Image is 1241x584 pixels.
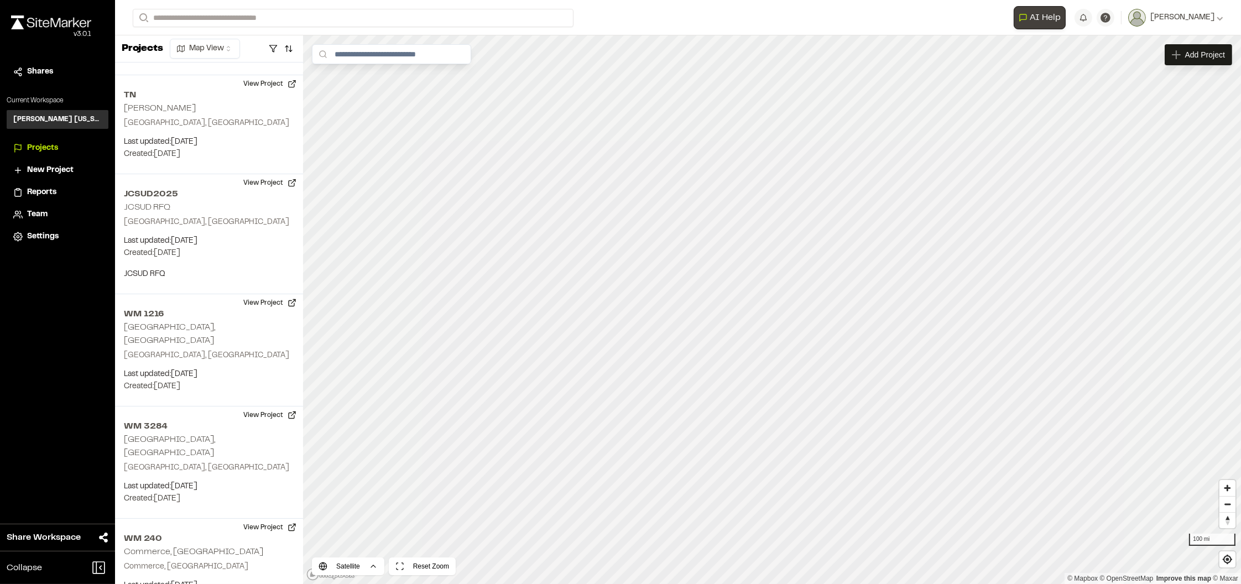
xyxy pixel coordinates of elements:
p: Commerce, [GEOGRAPHIC_DATA] [124,561,294,573]
span: Settings [27,231,59,243]
a: Map feedback [1156,575,1211,582]
button: View Project [237,406,303,424]
a: New Project [13,164,102,176]
h2: Commerce, [GEOGRAPHIC_DATA] [124,548,263,556]
span: Zoom out [1219,497,1235,512]
h2: [GEOGRAPHIC_DATA], [GEOGRAPHIC_DATA] [124,324,215,345]
button: View Project [237,75,303,93]
h2: [PERSON_NAME] [124,105,196,112]
a: Team [13,208,102,221]
h2: WM 3284 [124,420,294,433]
a: Settings [13,231,102,243]
span: New Project [27,164,74,176]
h2: JCSUD RFQ [124,204,170,211]
span: Reset bearing to north [1219,513,1235,528]
span: Share Workspace [7,531,81,544]
button: View Project [237,519,303,536]
span: AI Help [1030,11,1061,24]
span: Shares [27,66,53,78]
img: rebrand.png [11,15,91,29]
a: Reports [13,186,102,199]
button: View Project [237,294,303,312]
button: [PERSON_NAME] [1128,9,1223,27]
a: Mapbox logo [306,568,355,581]
button: Open AI Assistant [1014,6,1066,29]
a: OpenStreetMap [1100,575,1154,582]
h2: TN [124,88,294,102]
h2: WM 1216 [124,307,294,321]
span: Reports [27,186,56,199]
p: Last updated: [DATE] [124,481,294,493]
a: Maxar [1213,575,1238,582]
p: Last updated: [DATE] [124,368,294,380]
p: [GEOGRAPHIC_DATA], [GEOGRAPHIC_DATA] [124,216,294,228]
button: Reset Zoom [389,557,456,575]
p: [GEOGRAPHIC_DATA], [GEOGRAPHIC_DATA] [124,462,294,474]
p: [GEOGRAPHIC_DATA], [GEOGRAPHIC_DATA] [124,350,294,362]
span: Collapse [7,561,42,575]
h2: JCSUD2025 [124,187,294,201]
p: Created: [DATE] [124,380,294,393]
img: User [1128,9,1146,27]
p: Last updated: [DATE] [124,136,294,148]
a: Shares [13,66,102,78]
p: Current Workspace [7,96,108,106]
span: Team [27,208,48,221]
p: Created: [DATE] [124,148,294,160]
button: Find my location [1219,551,1235,567]
span: Projects [27,142,58,154]
div: Open AI Assistant [1014,6,1070,29]
p: JCSUD RFQ [124,268,294,280]
h3: [PERSON_NAME] [US_STATE] [13,114,102,124]
button: Zoom in [1219,480,1235,496]
a: Mapbox [1067,575,1098,582]
a: Projects [13,142,102,154]
button: Reset bearing to north [1219,512,1235,528]
div: Oh geez...please don't... [11,29,91,39]
button: View Project [237,174,303,192]
p: [GEOGRAPHIC_DATA], [GEOGRAPHIC_DATA] [124,117,294,129]
p: Projects [122,41,163,56]
span: Add Project [1185,49,1225,60]
button: Search [133,9,153,27]
button: Zoom out [1219,496,1235,512]
canvas: Map [303,35,1241,584]
span: [PERSON_NAME] [1150,12,1214,24]
p: Last updated: [DATE] [124,235,294,247]
button: Satellite [312,557,384,575]
p: Created: [DATE] [124,247,294,259]
h2: WM 240 [124,532,294,545]
h2: [GEOGRAPHIC_DATA], [GEOGRAPHIC_DATA] [124,436,215,457]
p: Created: [DATE] [124,493,294,505]
div: 100 mi [1189,534,1235,546]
